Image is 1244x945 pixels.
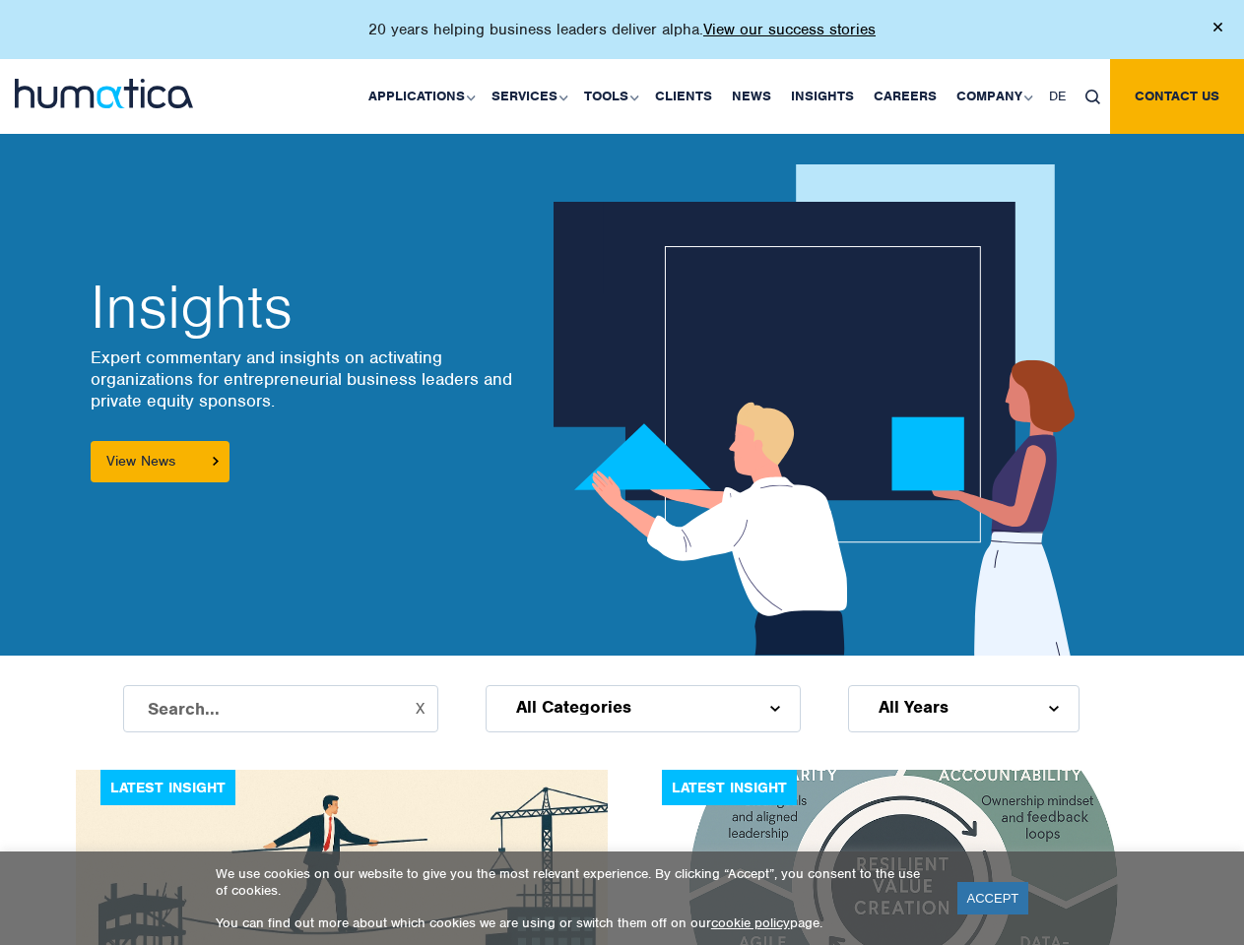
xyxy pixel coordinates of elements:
p: We use cookies on our website to give you the most relevant experience. By clicking “Accept”, you... [216,865,933,899]
div: Latest Insight [662,770,797,805]
p: Expert commentary and insights on activating organizations for entrepreneurial business leaders a... [91,346,514,411]
a: Contact us [1110,59,1244,134]
h2: Insights [91,278,514,337]
a: News [722,59,781,134]
span: All Years [879,699,949,715]
button: X [416,701,425,717]
a: Company [947,59,1039,134]
a: Careers [864,59,947,134]
p: You can find out more about which cookies we are using or switch them off on our page. [216,914,933,931]
a: Clients [645,59,722,134]
a: Tools [574,59,645,134]
a: View our success stories [703,20,876,39]
a: Insights [781,59,864,134]
img: search_icon [1085,90,1100,104]
img: logo [15,79,193,108]
p: 20 years helping business leaders deliver alpha. [368,20,876,39]
a: Applications [359,59,482,134]
a: ACCEPT [957,882,1029,914]
img: arrowicon [213,457,219,466]
span: DE [1049,88,1066,104]
a: cookie policy [711,914,790,931]
a: DE [1039,59,1076,134]
div: Latest Insight [100,770,235,805]
a: Services [482,59,574,134]
a: View News [91,441,229,482]
img: d_arroww [770,706,779,712]
span: All Categories [516,699,631,715]
img: d_arroww [1049,706,1058,712]
input: Search... [123,685,438,732]
img: about_banner1 [554,164,1096,656]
